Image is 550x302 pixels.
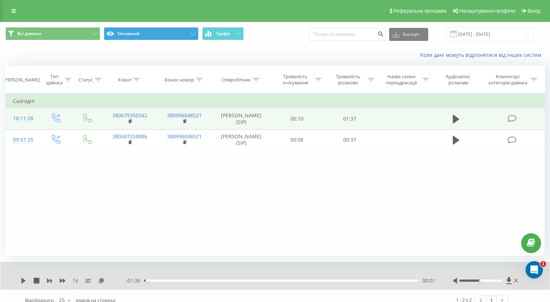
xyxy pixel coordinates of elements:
[13,112,32,126] div: 10:11:28
[112,112,147,119] a: 380679350342
[309,28,385,41] input: Пошук за номером
[167,133,202,140] a: 380996048521
[78,77,93,83] div: Статус
[125,277,144,284] span: - 01:36
[422,277,435,284] span: 00:01
[437,74,479,86] div: Аудіозапис розмови
[486,74,529,86] div: Коментар/категорія дзвінка
[221,77,251,83] div: Співробітник
[6,94,545,108] td: Сьогодні
[112,133,147,140] a: 380687258886
[146,279,149,282] div: Accessibility label
[167,112,202,119] a: 380996048521
[73,277,78,284] span: 1 x
[104,27,199,40] button: Основний
[525,261,543,278] iframe: Intercom live chat
[528,8,540,14] span: Вихід
[393,8,447,14] span: Реферальна програма
[3,77,40,83] div: [PERSON_NAME]
[202,27,244,40] button: Графік
[212,129,271,150] td: [PERSON_NAME] (SIP)
[479,279,482,282] div: Accessibility label
[13,133,32,147] div: 09:57:25
[118,77,132,83] div: Клієнт
[540,261,546,267] span: 1
[165,77,194,83] div: Бізнес номер
[277,74,314,86] div: Тривалість очікування
[46,74,63,86] div: Тип дзвінка
[216,31,230,36] span: Графік
[383,74,421,86] div: Назва схеми переадресації
[330,74,366,86] div: Тривалість розмови
[17,31,41,37] span: Всі дзвінки
[389,28,428,41] button: Експорт
[459,8,515,14] span: Налаштування профілю
[323,108,376,129] td: 01:37
[271,129,323,150] td: 00:08
[5,27,100,40] button: Всі дзвінки
[212,108,271,129] td: [PERSON_NAME] (SIP)
[420,51,545,58] a: Коли дані можуть відрізнятися вiд інших систем
[323,129,376,150] td: 00:37
[271,108,323,129] td: 00:10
